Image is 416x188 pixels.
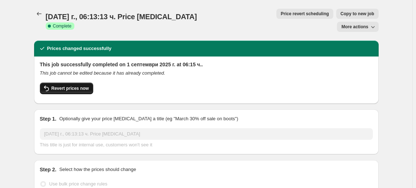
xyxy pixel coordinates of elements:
[47,45,112,52] h2: Prices changed successfully
[40,83,93,94] button: Revert prices now
[59,166,136,173] p: Select how the prices should change
[40,128,373,140] input: 30% off holiday sale
[276,9,333,19] button: Price revert scheduling
[40,61,373,68] h2: This job successfully completed on 1 септември 2025 г. at 06:15 ч..
[59,115,238,122] p: Optionally give your price [MEDICAL_DATA] a title (eg "March 30% off sale on boots")
[40,115,57,122] h2: Step 1.
[34,9,44,19] button: Price change jobs
[337,22,378,32] button: More actions
[336,9,379,19] button: Copy to new job
[40,70,165,76] i: This job cannot be edited because it has already completed.
[341,11,374,17] span: Copy to new job
[281,11,329,17] span: Price revert scheduling
[49,181,107,187] span: Use bulk price change rules
[46,13,197,21] span: [DATE] г., 06:13:13 ч. Price [MEDICAL_DATA]
[53,23,71,29] span: Complete
[40,166,57,173] h2: Step 2.
[52,85,89,91] span: Revert prices now
[341,24,368,30] span: More actions
[40,142,152,147] span: This title is just for internal use, customers won't see it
